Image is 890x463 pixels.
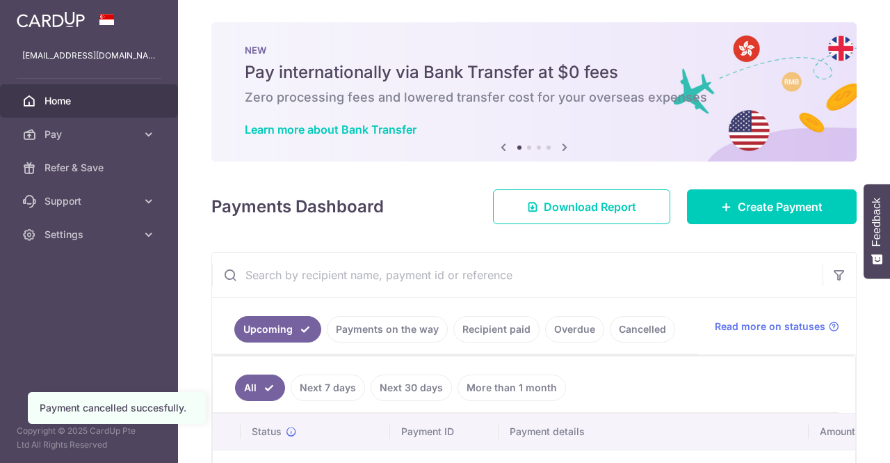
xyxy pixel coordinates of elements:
[211,22,857,162] img: Bank transfer banner
[327,316,448,343] a: Payments on the way
[453,316,540,343] a: Recipient paid
[738,198,823,215] span: Create Payment
[390,414,499,450] th: Payment ID
[871,198,883,246] span: Feedback
[252,425,282,439] span: Status
[245,61,823,84] h5: Pay internationally via Bank Transfer at $0 fees
[458,375,566,401] a: More than 1 month
[234,316,321,343] a: Upcoming
[44,94,136,108] span: Home
[245,89,823,106] h6: Zero processing fees and lowered transfer cost for your overseas expenses
[371,375,452,401] a: Next 30 days
[493,189,670,224] a: Download Report
[801,421,876,456] iframe: Opens a widget where you can find more information
[291,375,365,401] a: Next 7 days
[212,253,823,297] input: Search by recipient name, payment id or reference
[44,161,136,175] span: Refer & Save
[610,316,675,343] a: Cancelled
[44,194,136,208] span: Support
[715,320,825,333] span: Read more on statuses
[499,414,809,450] th: Payment details
[17,11,85,28] img: CardUp
[22,49,156,63] p: [EMAIL_ADDRESS][DOMAIN_NAME]
[687,189,857,224] a: Create Payment
[235,375,285,401] a: All
[245,45,823,56] p: NEW
[44,127,136,141] span: Pay
[44,228,136,242] span: Settings
[211,194,384,219] h4: Payments Dashboard
[40,401,194,415] div: Payment cancelled succesfully.
[715,320,839,333] a: Read more on statuses
[864,184,890,278] button: Feedback - Show survey
[544,198,636,215] span: Download Report
[545,316,604,343] a: Overdue
[245,123,416,136] a: Learn more about Bank Transfer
